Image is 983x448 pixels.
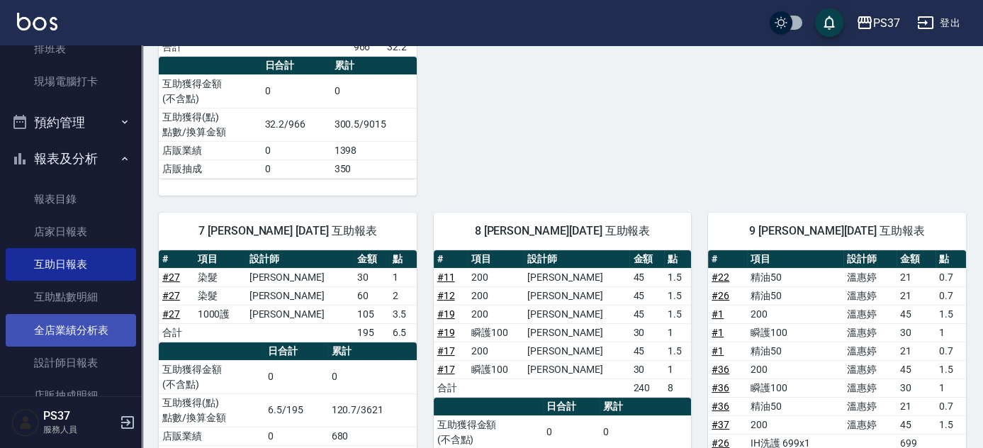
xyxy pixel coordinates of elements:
[747,397,843,415] td: 精油50
[664,342,691,360] td: 1.5
[328,393,417,427] td: 120.7/3621
[262,159,331,178] td: 0
[468,250,524,269] th: 項目
[850,9,906,38] button: PS37
[468,342,524,360] td: 200
[712,401,729,412] a: #36
[936,379,966,397] td: 1
[936,305,966,323] td: 1.5
[712,382,729,393] a: #36
[897,268,936,286] td: 21
[6,347,136,379] a: 設計師日報表
[159,427,264,445] td: 店販業績
[843,415,897,434] td: 溫惠婷
[246,286,354,305] td: [PERSON_NAME]
[437,345,455,357] a: #17
[936,286,966,305] td: 0.7
[262,57,331,75] th: 日合計
[897,360,936,379] td: 45
[747,415,843,434] td: 200
[17,13,57,30] img: Logo
[6,314,136,347] a: 全店業績分析表
[747,323,843,342] td: 瞬護100
[350,38,383,56] td: 966
[747,342,843,360] td: 精油50
[936,360,966,379] td: 1.5
[437,364,455,375] a: #17
[897,305,936,323] td: 45
[354,250,389,269] th: 金額
[389,286,417,305] td: 2
[159,74,262,108] td: 互助獲得金額 (不含點)
[664,379,691,397] td: 8
[451,224,675,238] span: 8 [PERSON_NAME][DATE] 互助報表
[543,398,600,416] th: 日合計
[629,286,664,305] td: 45
[843,305,897,323] td: 溫惠婷
[897,323,936,342] td: 30
[712,327,724,338] a: #1
[162,290,180,301] a: #27
[194,250,246,269] th: 項目
[6,33,136,65] a: 排班表
[524,323,629,342] td: [PERSON_NAME]
[331,159,417,178] td: 350
[712,419,729,430] a: #37
[843,360,897,379] td: 溫惠婷
[194,305,246,323] td: 1000護
[262,141,331,159] td: 0
[747,250,843,269] th: 項目
[246,250,354,269] th: 設計師
[629,360,664,379] td: 30
[6,140,136,177] button: 報表及分析
[712,364,729,375] a: #36
[664,360,691,379] td: 1
[843,379,897,397] td: 溫惠婷
[383,38,417,56] td: 32.2
[437,308,455,320] a: #19
[437,327,455,338] a: #19
[468,305,524,323] td: 200
[159,323,194,342] td: 合計
[897,342,936,360] td: 21
[331,57,417,75] th: 累計
[194,286,246,305] td: 染髮
[354,323,389,342] td: 195
[162,271,180,283] a: #27
[524,305,629,323] td: [PERSON_NAME]
[6,65,136,98] a: 現場電腦打卡
[389,323,417,342] td: 6.5
[629,305,664,323] td: 45
[43,423,116,436] p: 服務人員
[159,141,262,159] td: 店販業績
[524,342,629,360] td: [PERSON_NAME]
[437,271,455,283] a: #11
[354,268,389,286] td: 30
[815,9,843,37] button: save
[712,345,724,357] a: #1
[159,360,264,393] td: 互助獲得金額 (不含點)
[936,342,966,360] td: 0.7
[629,323,664,342] td: 30
[843,286,897,305] td: 溫惠婷
[159,57,417,179] table: a dense table
[389,268,417,286] td: 1
[6,104,136,141] button: 預約管理
[389,305,417,323] td: 3.5
[331,74,417,108] td: 0
[629,268,664,286] td: 45
[897,415,936,434] td: 45
[747,305,843,323] td: 200
[6,215,136,248] a: 店家日報表
[897,397,936,415] td: 21
[6,281,136,313] a: 互助點數明細
[264,342,327,361] th: 日合計
[897,379,936,397] td: 30
[162,308,180,320] a: #27
[629,379,664,397] td: 240
[246,268,354,286] td: [PERSON_NAME]
[11,408,40,437] img: Person
[437,290,455,301] a: #12
[524,268,629,286] td: [PERSON_NAME]
[246,305,354,323] td: [PERSON_NAME]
